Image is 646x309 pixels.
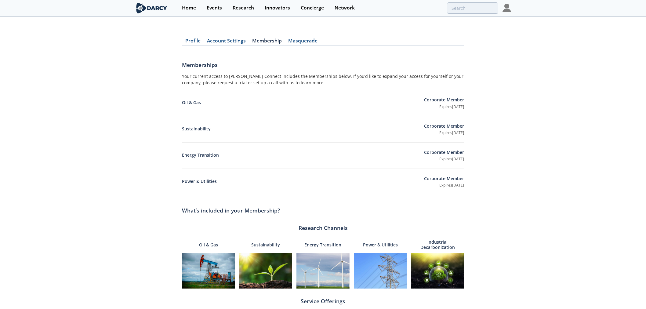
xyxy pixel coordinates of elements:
[265,5,290,10] div: Innovators
[135,3,168,13] img: logo-wide.svg
[620,285,640,303] iframe: chat widget
[182,5,196,10] div: Home
[503,4,511,12] img: Profile
[447,2,498,14] input: Advanced Search
[233,5,254,10] div: Research
[335,5,355,10] div: Network
[301,5,324,10] div: Concierge
[207,5,222,10] div: Events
